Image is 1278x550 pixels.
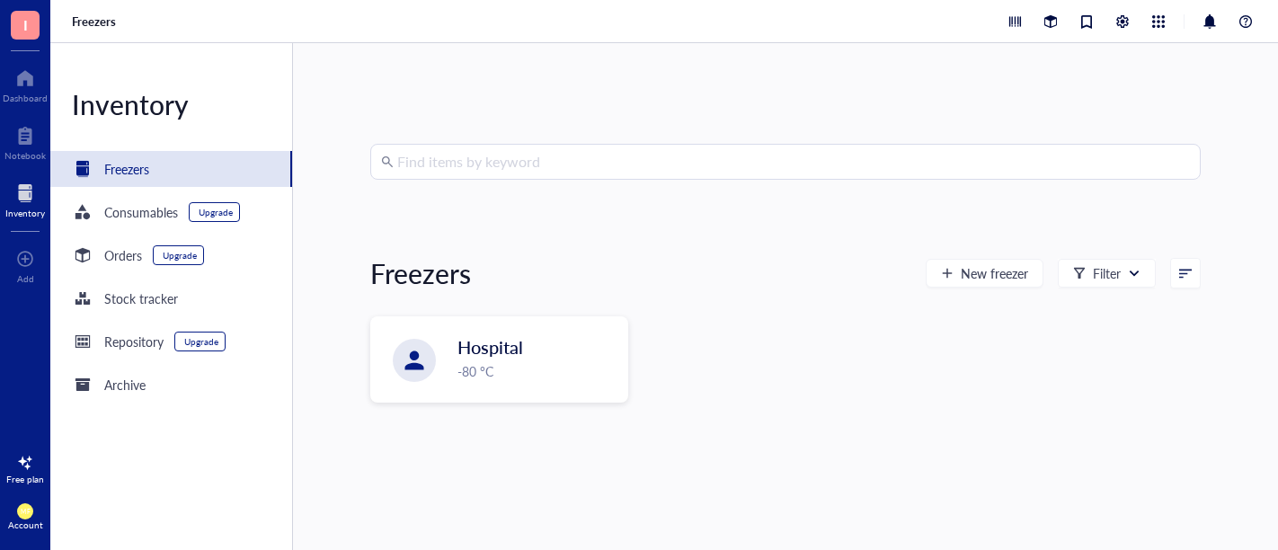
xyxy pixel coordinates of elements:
div: Inventory [50,86,292,122]
a: Stock tracker [50,280,292,316]
a: Freezers [50,151,292,187]
span: Hospital [457,334,523,359]
div: Upgrade [184,336,218,347]
a: Dashboard [3,64,48,103]
a: Freezers [72,13,120,30]
div: Upgrade [199,207,233,217]
span: New freezer [961,266,1028,280]
div: Inventory [5,208,45,218]
div: -80 °C [457,361,617,381]
a: Archive [50,367,292,403]
a: RepositoryUpgrade [50,324,292,359]
div: Freezers [104,159,149,179]
a: ConsumablesUpgrade [50,194,292,230]
span: MF [21,508,30,515]
a: Notebook [4,121,46,161]
div: Dashboard [3,93,48,103]
div: Filter [1093,263,1121,283]
div: Freezers [370,255,471,291]
div: Consumables [104,202,178,222]
div: Add [17,273,34,284]
span: I [23,13,28,36]
div: Stock tracker [104,288,178,308]
a: OrdersUpgrade [50,237,292,273]
div: Repository [104,332,164,351]
div: Archive [104,375,146,395]
div: Orders [104,245,142,265]
button: New freezer [926,259,1043,288]
div: Notebook [4,150,46,161]
div: Free plan [6,474,44,484]
div: Upgrade [163,250,197,261]
a: Inventory [5,179,45,218]
div: Account [8,519,43,530]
